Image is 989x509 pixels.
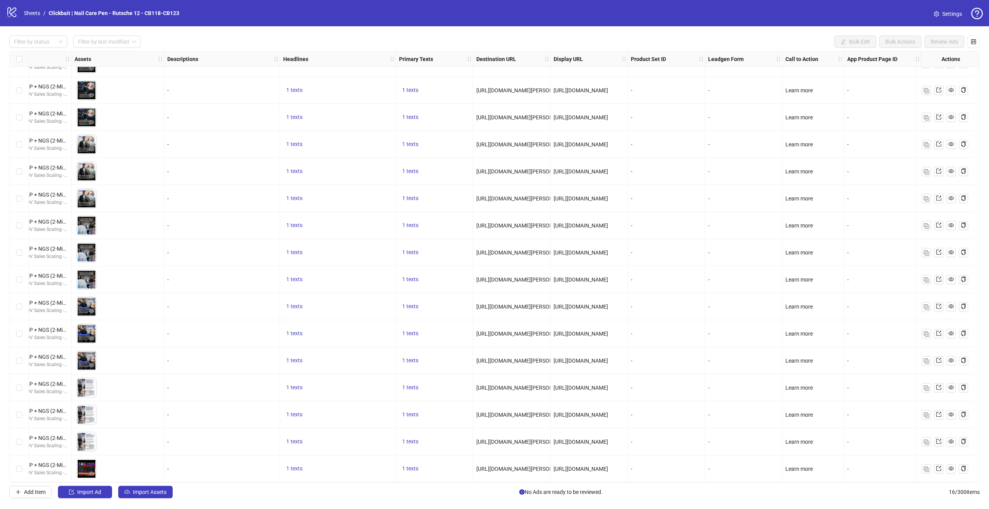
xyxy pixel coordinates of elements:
span: eye [948,141,954,147]
span: 1 texts [286,438,302,445]
span: 1 texts [402,141,418,147]
span: eye [89,92,94,98]
button: 1 texts [399,221,421,230]
div: Select row 10 [10,293,29,320]
button: 1 texts [283,383,306,392]
button: Preview [87,280,96,289]
span: copy [961,304,966,309]
div: - [708,194,779,203]
span: - [847,168,849,175]
button: 1 texts [399,383,421,392]
span: [URL][DOMAIN_NAME] [554,141,608,148]
span: export [936,358,941,363]
span: 1 texts [402,168,418,174]
span: eye [89,417,94,422]
img: Asset 1 [77,297,96,316]
img: Duplicate [924,169,929,175]
span: holder [704,56,709,62]
span: [URL][DOMAIN_NAME][PERSON_NAME] [476,168,572,175]
div: Resize Product Set ID column [703,51,705,66]
strong: Display URL [554,55,583,63]
span: copy [961,277,966,282]
span: Learn more [785,114,813,120]
button: Preview [87,469,96,478]
span: export [936,304,941,309]
span: copy [961,385,966,390]
span: holder [838,56,843,62]
button: 1 texts [399,248,421,257]
div: Resize Campaign & Ad Set column [69,51,71,66]
span: eye [89,390,94,395]
button: Duplicate [922,194,931,203]
span: export [936,466,941,471]
div: - [631,86,702,95]
span: holder [627,56,632,62]
img: Duplicate [924,196,929,202]
span: 1 texts [402,249,418,255]
span: export [936,114,941,120]
span: eye [948,195,954,201]
span: holder [549,56,555,62]
strong: App Product Page ID [847,55,897,63]
div: Resize Primary Texts column [471,51,473,66]
img: Asset 1 [77,189,96,208]
span: eye [948,466,954,471]
button: 1 texts [283,248,306,257]
span: copy [961,249,966,255]
span: - [167,87,169,93]
span: 1 texts [286,249,302,255]
span: eye [89,254,94,260]
button: 1 texts [283,464,306,473]
span: export [936,385,941,390]
strong: Call to Action [785,55,818,63]
span: 1 texts [402,384,418,390]
span: eye [948,439,954,444]
span: 1 texts [286,168,302,174]
span: eye [89,119,94,125]
button: 1 texts [283,356,306,365]
span: - [847,195,849,202]
div: - [708,113,779,122]
button: Preview [87,145,96,154]
li: / [43,9,46,17]
span: - [167,141,169,148]
button: 1 texts [283,140,306,149]
span: eye [948,249,954,255]
span: holder [776,56,781,62]
button: Preview [87,118,96,127]
button: Duplicate [922,302,931,311]
span: [URL][DOMAIN_NAME][PERSON_NAME] [476,87,572,93]
span: export [936,249,941,255]
button: Duplicate [922,383,931,392]
img: Asset 1 [77,459,96,478]
img: Asset 1 [77,216,96,235]
div: Select row 4 [10,131,29,158]
div: Resize Display URL column [625,51,627,66]
div: - [631,113,702,122]
button: Duplicate [922,140,931,149]
div: Select row 15 [10,428,29,455]
div: Select row 8 [10,239,29,266]
button: Preview [87,442,96,451]
span: 1 texts [402,87,418,93]
span: holder [843,56,848,62]
img: Asset 1 [77,405,96,424]
button: 1 texts [283,302,306,311]
span: holder [70,56,76,62]
img: Asset 1 [77,108,96,127]
div: Resize Headlines column [394,51,396,66]
span: Learn more [785,195,813,202]
button: 1 texts [283,167,306,176]
span: holder [158,56,163,62]
button: Duplicate [922,275,931,284]
span: 1 texts [402,357,418,363]
button: 1 texts [399,167,421,176]
span: [URL][DOMAIN_NAME] [554,195,608,202]
span: copy [961,141,966,147]
div: Select row 13 [10,374,29,401]
span: holder [279,56,284,62]
span: - [847,114,849,120]
span: eye [89,309,94,314]
button: Duplicate [922,410,931,419]
button: 1 texts [399,275,421,284]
